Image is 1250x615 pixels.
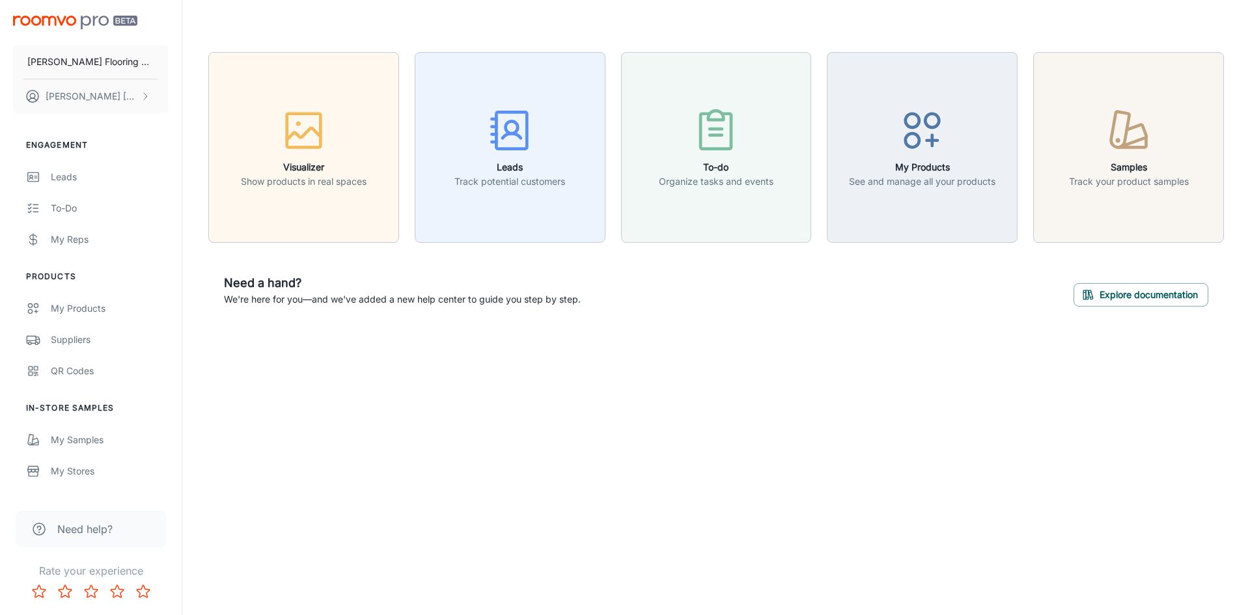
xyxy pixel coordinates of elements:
[13,79,169,113] button: [PERSON_NAME] [PERSON_NAME]
[27,55,154,69] p: [PERSON_NAME] Flooring Center
[827,52,1018,243] button: My ProductsSee and manage all your products
[621,52,812,243] button: To-doOrganize tasks and events
[46,89,137,103] p: [PERSON_NAME] [PERSON_NAME]
[208,52,399,243] button: VisualizerShow products in real spaces
[849,174,995,189] p: See and manage all your products
[659,160,773,174] h6: To-do
[1033,52,1224,243] button: SamplesTrack your product samples
[51,170,169,184] div: Leads
[1069,174,1189,189] p: Track your product samples
[1069,160,1189,174] h6: Samples
[241,174,367,189] p: Show products in real spaces
[659,174,773,189] p: Organize tasks and events
[1033,140,1224,153] a: SamplesTrack your product samples
[415,52,605,243] button: LeadsTrack potential customers
[51,232,169,247] div: My Reps
[224,292,581,307] p: We're here for you—and we've added a new help center to guide you step by step.
[827,140,1018,153] a: My ProductsSee and manage all your products
[51,201,169,215] div: To-do
[13,16,137,29] img: Roomvo PRO Beta
[13,45,169,79] button: [PERSON_NAME] Flooring Center
[241,160,367,174] h6: Visualizer
[51,301,169,316] div: My Products
[51,364,169,378] div: QR Codes
[849,160,995,174] h6: My Products
[51,333,169,347] div: Suppliers
[621,140,812,153] a: To-doOrganize tasks and events
[454,174,565,189] p: Track potential customers
[415,140,605,153] a: LeadsTrack potential customers
[1074,287,1208,300] a: Explore documentation
[454,160,565,174] h6: Leads
[1074,283,1208,307] button: Explore documentation
[224,274,581,292] h6: Need a hand?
